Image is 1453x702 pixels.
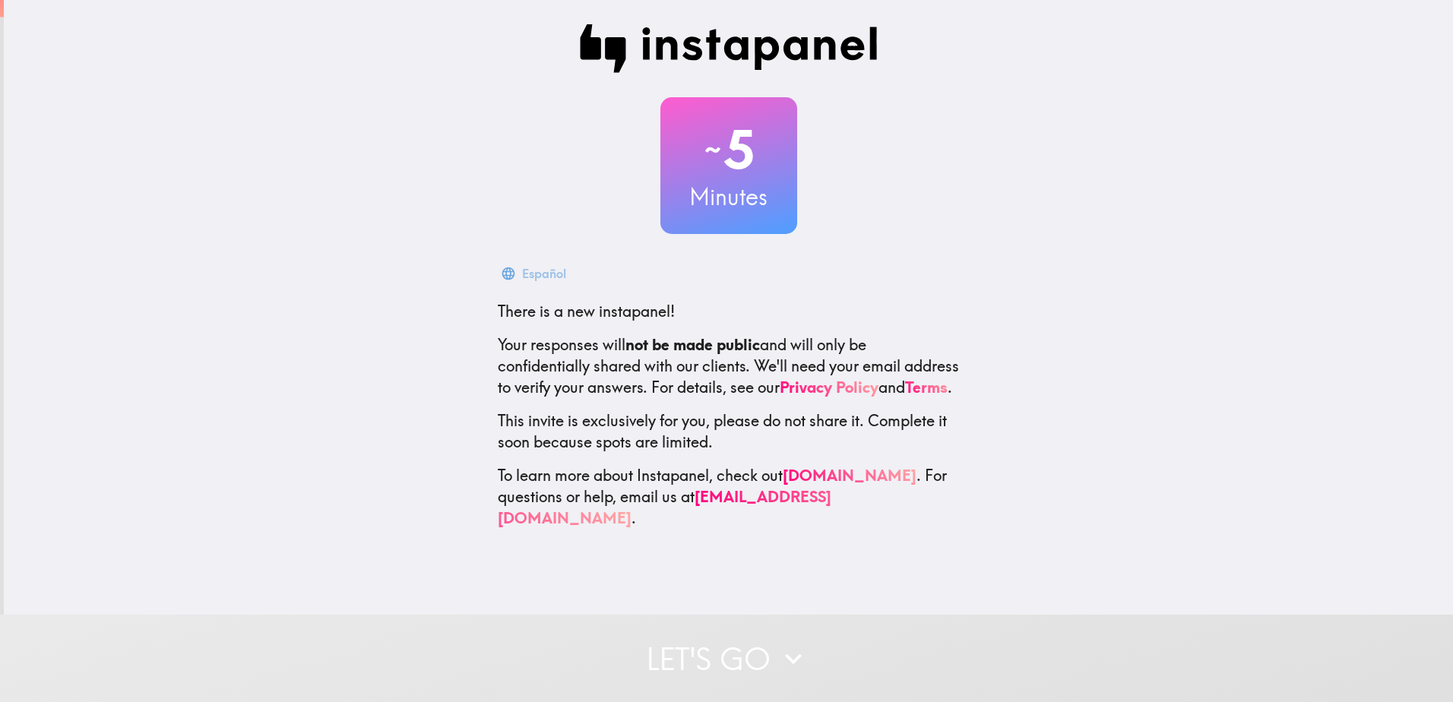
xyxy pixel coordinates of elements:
[660,181,797,213] h3: Minutes
[498,334,960,398] p: Your responses will and will only be confidentially shared with our clients. We'll need your emai...
[905,378,948,397] a: Terms
[522,263,566,284] div: Español
[498,410,960,453] p: This invite is exclusively for you, please do not share it. Complete it soon because spots are li...
[660,119,797,181] h2: 5
[498,465,960,529] p: To learn more about Instapanel, check out . For questions or help, email us at .
[498,302,675,321] span: There is a new instapanel!
[702,127,723,172] span: ~
[625,335,760,354] b: not be made public
[780,378,878,397] a: Privacy Policy
[783,466,916,485] a: [DOMAIN_NAME]
[580,24,878,73] img: Instapanel
[498,487,831,527] a: [EMAIL_ADDRESS][DOMAIN_NAME]
[498,258,572,289] button: Español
